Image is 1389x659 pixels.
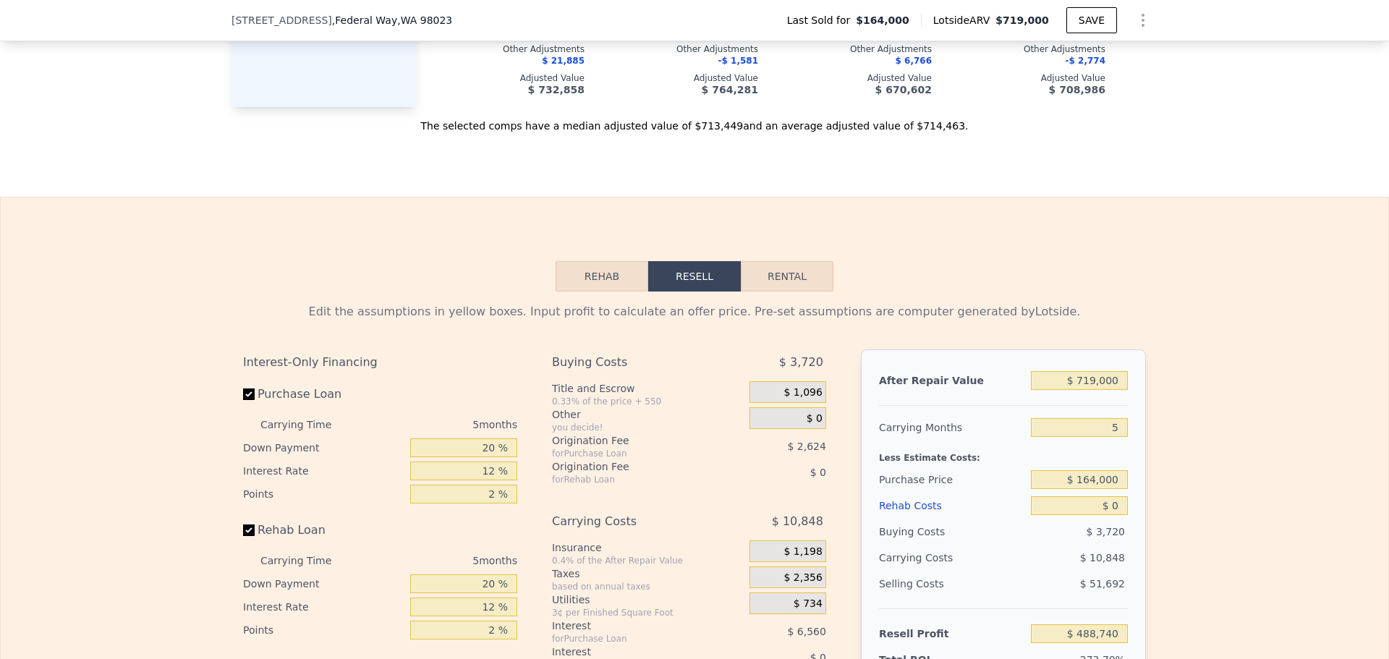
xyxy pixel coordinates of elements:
label: Rehab Loan [243,517,404,543]
div: Insurance [552,540,744,555]
div: Points [243,482,404,506]
span: $719,000 [995,14,1049,26]
div: Interest-Only Financing [243,349,517,375]
div: Interest Rate [243,595,404,618]
div: Title and Escrow [552,381,744,396]
div: Buying Costs [552,349,713,375]
div: Selling Costs [879,571,1025,597]
div: Carrying Time [260,549,354,572]
div: 0.4% of the After Repair Value [552,555,744,566]
div: After Repair Value [879,367,1025,394]
div: you decide! [552,422,744,433]
div: Adjusted Value [955,72,1105,84]
div: based on annual taxes [552,581,744,592]
span: $ 6,766 [896,56,932,66]
div: Adjusted Value [781,72,932,84]
span: [STREET_ADDRESS] [231,13,332,27]
div: 5 months [360,413,517,436]
div: Origination Fee [552,459,713,474]
span: $ 2,624 [787,441,825,452]
div: Other [552,407,744,422]
div: Other Adjustments [1129,43,1279,55]
span: $ 51,692 [1080,578,1125,590]
div: Interest Rate [243,459,404,482]
span: $ 2,356 [783,571,822,584]
div: for Purchase Loan [552,633,713,645]
div: Carrying Costs [879,545,969,571]
input: Purchase Loan [243,388,255,400]
div: Carrying Costs [552,509,713,535]
span: $ 708,986 [1049,84,1105,95]
div: Adjusted Value [434,72,585,84]
span: $ 1,096 [783,386,822,399]
div: Points [243,618,404,642]
div: Buying Costs [879,519,1025,545]
span: $ 10,848 [772,509,823,535]
div: Carrying Months [879,414,1025,441]
button: Show Options [1129,6,1157,35]
span: $ 732,858 [528,84,585,95]
div: Less Estimate Costs: [879,441,1128,467]
span: $ 21,885 [542,56,585,66]
span: $164,000 [856,13,909,27]
div: 3¢ per Finished Square Foot [552,607,744,618]
span: $ 0 [807,412,823,425]
div: Utilities [552,592,744,607]
button: Rehab [556,261,648,292]
div: 0.33% of the price + 550 [552,396,744,407]
div: The selected comps have a median adjusted value of $713,449 and an average adjusted value of $714... [231,107,1157,133]
div: for Rehab Loan [552,474,713,485]
div: Adjusted Value [1129,72,1279,84]
span: $ 3,720 [779,349,823,375]
span: $ 3,720 [1087,526,1125,537]
div: Adjusted Value [608,72,758,84]
div: Origination Fee [552,433,713,448]
span: $ 670,602 [875,84,932,95]
span: , WA 98023 [397,14,452,26]
div: Edit the assumptions in yellow boxes. Input profit to calculate an offer price. Pre-set assumptio... [243,303,1146,320]
div: Interest [552,618,713,633]
button: Rental [741,261,833,292]
span: $ 734 [794,598,823,611]
input: Rehab Loan [243,524,255,536]
div: 5 months [360,549,517,572]
span: -$ 2,774 [1066,56,1105,66]
span: , Federal Way [332,13,452,27]
div: Purchase Price [879,467,1025,493]
div: Down Payment [243,572,404,595]
div: Down Payment [243,436,404,459]
div: Taxes [552,566,744,581]
span: $ 0 [810,467,826,478]
div: Carrying Time [260,413,354,436]
label: Purchase Loan [243,381,404,407]
span: Last Sold for [787,13,857,27]
span: $ 6,560 [787,626,825,637]
button: Resell [648,261,741,292]
div: Other Adjustments [955,43,1105,55]
span: $ 764,281 [702,84,758,95]
span: -$ 1,581 [718,56,758,66]
div: Resell Profit [879,621,1025,647]
div: Other Adjustments [781,43,932,55]
span: $ 1,198 [783,545,822,558]
div: Rehab Costs [879,493,1025,519]
div: Interest [552,645,713,659]
div: Other Adjustments [434,43,585,55]
span: Lotside ARV [933,13,995,27]
span: $ 10,848 [1080,552,1125,564]
div: Other Adjustments [608,43,758,55]
div: for Purchase Loan [552,448,713,459]
button: SAVE [1066,7,1117,33]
